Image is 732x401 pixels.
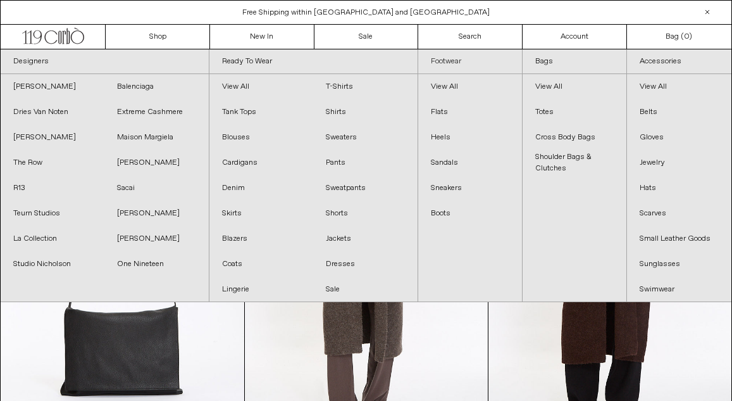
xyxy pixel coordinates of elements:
a: Cardigans [209,150,313,175]
a: Sale [314,25,419,49]
span: 0 [684,32,689,42]
a: [PERSON_NAME] [104,201,208,226]
a: Totes [523,99,626,125]
a: Accessories [627,49,731,74]
a: Shop [106,25,210,49]
a: Dries Van Noten [1,99,104,125]
a: Pants [313,150,417,175]
a: Sweaters [313,125,417,150]
a: Coats [209,251,313,277]
a: Lingerie [209,277,313,302]
a: The Row [1,150,104,175]
a: Bag () [627,25,731,49]
a: [PERSON_NAME] [104,150,208,175]
a: Sandals [418,150,522,175]
a: Account [523,25,627,49]
a: R13 [1,175,104,201]
a: Sale [313,277,417,302]
a: Studio Nicholson [1,251,104,277]
a: Shoulder Bags & Clutches [523,150,626,175]
a: Free Shipping within [GEOGRAPHIC_DATA] and [GEOGRAPHIC_DATA] [242,8,490,18]
a: [PERSON_NAME] [1,125,104,150]
a: [PERSON_NAME] [1,74,104,99]
a: One Nineteen [104,251,208,277]
a: Search [418,25,523,49]
a: Balenciaga [104,74,208,99]
a: Scarves [627,201,731,226]
span: ) [684,31,692,42]
a: Gloves [627,125,731,150]
a: Jewelry [627,150,731,175]
a: Cross Body Bags [523,125,626,150]
a: View All [209,74,313,99]
a: Designers [1,49,209,74]
a: Swimwear [627,277,731,302]
a: Maison Margiela [104,125,208,150]
a: Sweatpants [313,175,417,201]
a: Heels [418,125,522,150]
a: [PERSON_NAME] [104,226,208,251]
a: Blouses [209,125,313,150]
a: Denim [209,175,313,201]
a: Tank Tops [209,99,313,125]
a: Jackets [313,226,417,251]
a: Flats [418,99,522,125]
a: Shirts [313,99,417,125]
a: View All [627,74,731,99]
a: Sacai [104,175,208,201]
a: New In [210,25,314,49]
a: Boots [418,201,522,226]
a: Sneakers [418,175,522,201]
a: T-Shirts [313,74,417,99]
a: View All [523,74,626,99]
a: Belts [627,99,731,125]
a: Ready To Wear [209,49,418,74]
a: Shorts [313,201,417,226]
a: Skirts [209,201,313,226]
a: Extreme Cashmere [104,99,208,125]
a: Footwear [418,49,522,74]
a: Teurn Studios [1,201,104,226]
a: View All [418,74,522,99]
a: La Collection [1,226,104,251]
a: Dresses [313,251,417,277]
a: Sunglasses [627,251,731,277]
a: Small Leather Goods [627,226,731,251]
a: Bags [523,49,626,74]
a: Blazers [209,226,313,251]
a: Hats [627,175,731,201]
